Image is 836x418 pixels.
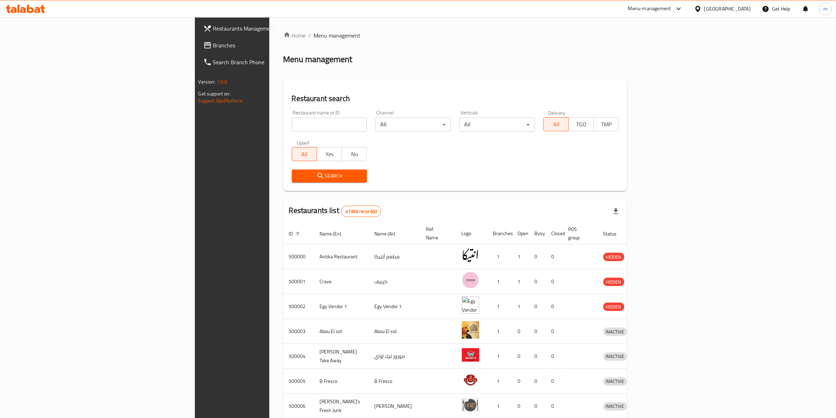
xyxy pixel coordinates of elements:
td: 0 [529,269,546,294]
div: All [459,118,535,132]
span: INACTIVE [603,352,627,360]
td: 0 [546,369,563,394]
div: Export file [607,203,624,220]
span: 1.0.0 [217,77,228,86]
td: 0 [546,269,563,294]
button: All [543,117,568,131]
div: All [375,118,451,132]
span: m [823,5,828,13]
td: 0 [546,294,563,319]
span: POS group [568,225,589,242]
td: 1 [488,319,512,344]
a: Restaurants Management [198,20,335,37]
th: Open [512,223,529,244]
td: 0 [529,369,546,394]
td: 1 [512,269,529,294]
img: Antika Restaurant [462,246,479,264]
span: ID [289,230,302,238]
span: Name (Ar) [375,230,404,238]
label: Delivery [548,110,566,115]
label: Upsell [297,140,310,145]
td: 1 [488,369,512,394]
td: 0 [512,344,529,369]
span: Get support on: [198,89,231,98]
td: كرييف [369,269,421,294]
td: B Fresco [369,369,421,394]
span: HIDDEN [603,253,624,261]
td: [PERSON_NAME] Take Away [314,344,369,369]
nav: breadcrumb [283,31,627,40]
td: 0 [512,369,529,394]
span: All [546,119,566,130]
td: 0 [529,294,546,319]
h2: Menu management [283,54,353,65]
td: 0 [529,319,546,344]
img: Moro's Take Away [462,346,479,364]
span: HIDDEN [603,278,624,286]
td: 0 [529,244,546,269]
span: INACTIVE [603,328,627,336]
div: Menu-management [628,5,671,13]
span: Yes [320,149,339,159]
h2: Restaurants list [289,205,382,217]
img: Crave [462,271,479,289]
th: Branches [488,223,512,244]
button: Search [292,170,367,183]
th: Closed [546,223,563,244]
td: 1 [488,344,512,369]
td: 0 [546,344,563,369]
img: Egy Vendor 1 [462,296,479,314]
button: Yes [317,147,342,161]
td: 1 [512,244,529,269]
img: B Fresco [462,371,479,389]
td: Crave [314,269,369,294]
span: Status [603,230,626,238]
td: 1 [488,294,512,319]
span: Branches [213,41,329,49]
span: All [295,149,314,159]
button: No [342,147,367,161]
h2: Restaurant search [292,93,619,104]
td: Abou El sid [369,319,421,344]
div: [GEOGRAPHIC_DATA] [704,5,751,13]
span: Version: [198,77,216,86]
img: Lujo's Fresh Junk [462,396,479,413]
td: Abou El sid [314,319,369,344]
img: Abou El sid [462,321,479,339]
div: HIDDEN [603,303,624,311]
a: Support.OpsPlatform [198,96,243,105]
button: TMP [593,117,619,131]
td: 1 [512,294,529,319]
span: INACTIVE [603,402,627,410]
td: B Fresco [314,369,369,394]
a: Branches [198,37,335,54]
span: Ref. Name [426,225,448,242]
td: مطعم أنتيكا [369,244,421,269]
span: No [345,149,364,159]
div: Total records count [341,206,381,217]
span: Menu management [314,31,361,40]
input: Search for restaurant name or ID.. [292,118,367,132]
td: Antika Restaurant [314,244,369,269]
a: Search Branch Phone [198,54,335,71]
td: 0 [546,244,563,269]
td: 0 [546,319,563,344]
span: TMP [597,119,616,130]
span: INACTIVE [603,377,627,385]
td: موروز تيك اواي [369,344,421,369]
div: INACTIVE [603,402,627,411]
td: 0 [512,319,529,344]
span: TGO [572,119,591,130]
button: All [292,147,317,161]
span: 41366 record(s) [341,208,381,215]
div: INACTIVE [603,377,627,386]
td: 1 [488,269,512,294]
span: Restaurants Management [213,24,329,33]
td: Egy Vendor 1 [369,294,421,319]
span: Search [297,172,362,180]
td: 1 [488,244,512,269]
